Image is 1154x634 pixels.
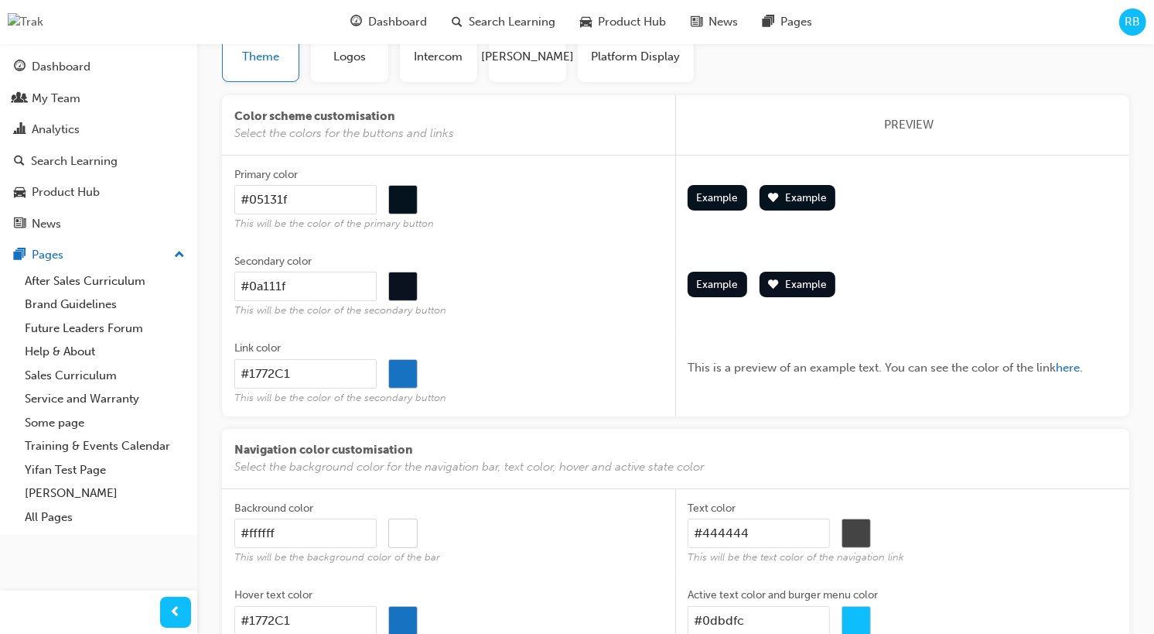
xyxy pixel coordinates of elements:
span: Intercom [415,48,463,66]
span: Logos [333,48,366,66]
a: pages-iconPages [750,6,825,38]
button: Pages [6,241,191,269]
span: Dashboard [368,13,427,31]
span: pages-icon [763,12,774,32]
span: pages-icon [14,248,26,262]
div: Secondary color [234,254,312,269]
a: Service and Warranty [19,387,191,411]
span: car-icon [580,12,592,32]
span: Product Hub [598,13,666,31]
span: news-icon [691,12,702,32]
span: guage-icon [350,12,362,32]
span: search-icon [452,12,463,32]
a: [PERSON_NAME] [19,481,191,505]
button: RB [1119,9,1146,36]
span: Search Learning [469,13,555,31]
input: Link colorThis will be the color of the secondary button [234,359,377,389]
input: Primary colorThis will be the color of the primary button [234,185,377,214]
span: PREVIEW [884,116,934,134]
span: This will be the color of the secondary button [234,392,664,405]
div: Hover text color [234,588,312,603]
a: Sales Curriculum [19,364,191,388]
div: Text color [688,501,736,516]
span: Select the background color for the navigation bar, text color, hover and active state color [234,458,1117,476]
span: Label [688,255,1117,272]
input: Backround colorThis will be the background color of the bar [234,519,377,548]
a: Help & About [19,340,191,364]
a: guage-iconDashboard [338,6,439,38]
div: Active text color and burger menu color [688,588,878,603]
a: Search Learning [6,147,191,176]
a: News [6,210,191,238]
a: After Sales Curriculum [19,269,191,293]
a: All Pages [19,505,191,529]
span: Theme [242,48,279,66]
span: Label [688,168,1117,186]
span: Navigation color customisation [234,441,1117,459]
a: search-iconSearch Learning [439,6,568,38]
span: Pages [780,13,812,31]
a: Analytics [6,115,191,144]
span: Color scheme customisation [234,108,651,125]
span: people-icon [14,92,26,106]
span: This will be the background color of the bar [234,551,664,564]
span: search-icon [14,155,25,169]
button: DashboardMy TeamAnalyticsSearch LearningProduct HubNews [6,50,191,241]
span: RB [1125,13,1141,31]
a: Some page [19,411,191,435]
span: This will be the color of the primary button [234,218,664,231]
div: My Team [32,90,80,108]
a: car-iconProduct Hub [568,6,678,38]
span: news-icon [14,218,26,231]
a: Brand Guidelines [19,293,191,317]
a: Dashboard [6,53,191,81]
input: Text colorThis will be the text color of the navigation link [688,519,830,548]
span: This is a preview of an example text. You can see the color of the link . [688,361,1083,375]
span: up-icon [174,245,185,266]
span: [PERSON_NAME] [481,48,574,66]
span: prev-icon [170,603,182,622]
span: here [1056,361,1080,375]
span: News [708,13,738,31]
div: Link color [234,341,281,356]
div: Dashboard [32,58,90,76]
input: Secondary colorThis will be the color of the secondary button [234,272,377,301]
span: guage-icon [14,60,26,74]
a: news-iconNews [678,6,750,38]
span: Label [688,341,1117,359]
a: Training & Events Calendar [19,434,191,458]
a: Future Leaders Forum [19,317,191,341]
span: This will be the text color of the navigation link [688,551,1117,564]
div: Backround color [234,501,313,516]
span: chart-icon [14,123,26,137]
a: Yifan Test Page [19,458,191,482]
div: Primary color [234,167,298,183]
span: car-icon [14,186,26,200]
a: My Team [6,84,191,113]
div: Pages [32,246,63,264]
span: Platform Display [592,48,681,66]
span: Select the colors for the buttons and links [234,125,651,142]
a: Product Hub [6,178,191,207]
div: Analytics [32,121,80,139]
div: Search Learning [31,153,118,170]
div: News [32,215,61,233]
img: Trak [8,13,43,31]
span: This will be the color of the secondary button [234,304,664,317]
div: Product Hub [32,183,100,201]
